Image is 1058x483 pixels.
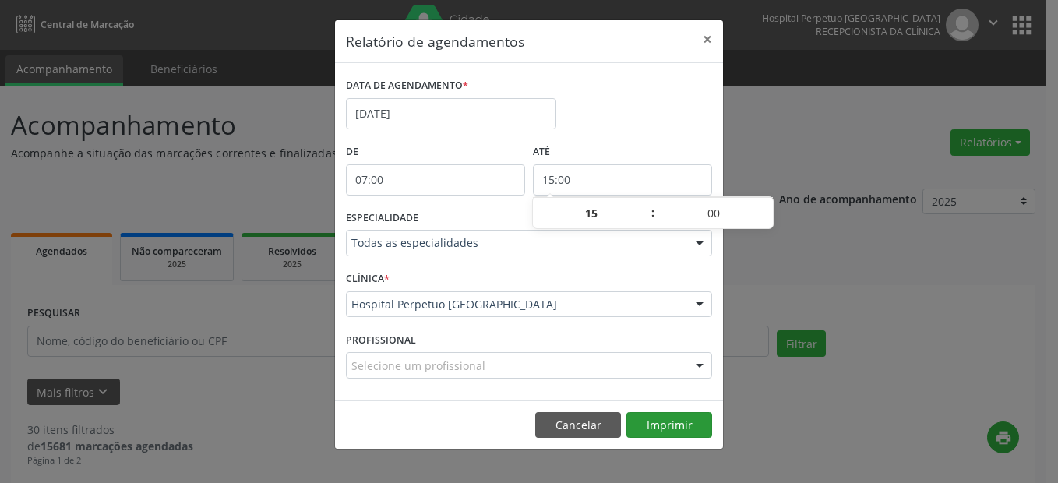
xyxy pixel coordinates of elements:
[533,140,712,164] label: ATÉ
[533,198,651,229] input: Hour
[346,31,524,51] h5: Relatório de agendamentos
[346,140,525,164] label: De
[626,412,712,439] button: Imprimir
[346,267,390,291] label: CLÍNICA
[351,358,485,374] span: Selecione um profissional
[535,412,621,439] button: Cancelar
[346,98,556,129] input: Selecione uma data ou intervalo
[346,74,468,98] label: DATA DE AGENDAMENTO
[346,328,416,352] label: PROFISSIONAL
[346,206,418,231] label: ESPECIALIDADE
[533,164,712,196] input: Selecione o horário final
[351,235,680,251] span: Todas as especialidades
[655,198,773,229] input: Minute
[651,197,655,228] span: :
[346,164,525,196] input: Selecione o horário inicial
[692,20,723,58] button: Close
[351,297,680,312] span: Hospital Perpetuo [GEOGRAPHIC_DATA]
